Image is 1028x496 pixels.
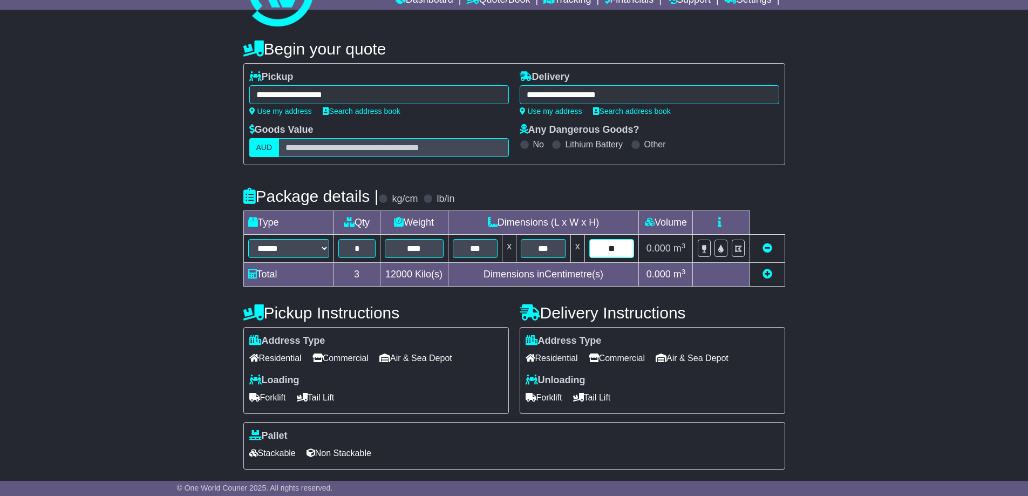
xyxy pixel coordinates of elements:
label: AUD [249,138,280,157]
td: Dimensions (L x W x H) [448,211,639,235]
sup: 3 [682,268,686,276]
span: m [673,269,686,280]
span: Tail Lift [297,389,335,406]
h4: Delivery Instructions [520,304,785,322]
span: Air & Sea Depot [656,350,729,366]
label: kg/cm [392,193,418,205]
span: 0.000 [646,243,671,254]
a: Search address book [593,107,671,115]
td: Dimensions in Centimetre(s) [448,263,639,287]
h4: Begin your quote [243,40,785,58]
span: m [673,243,686,254]
span: Forklift [526,389,562,406]
label: Delivery [520,71,570,83]
span: 0.000 [646,269,671,280]
label: Any Dangerous Goods? [520,124,639,136]
h4: Package details | [243,187,379,205]
td: 3 [333,263,380,287]
span: Commercial [589,350,645,366]
a: Use my address [249,107,312,115]
span: © One World Courier 2025. All rights reserved. [177,484,333,492]
a: Add new item [763,269,772,280]
label: Address Type [526,335,602,347]
td: x [570,235,584,263]
span: Forklift [249,389,286,406]
span: Residential [249,350,302,366]
td: Qty [333,211,380,235]
label: lb/in [437,193,454,205]
td: Type [243,211,333,235]
td: Volume [639,211,693,235]
sup: 3 [682,242,686,250]
label: Other [644,139,666,150]
h4: Pickup Instructions [243,304,509,322]
td: Kilo(s) [380,263,448,287]
label: No [533,139,544,150]
label: Unloading [526,375,586,386]
span: Air & Sea Depot [379,350,452,366]
a: Use my address [520,107,582,115]
span: Stackable [249,445,296,461]
label: Pickup [249,71,294,83]
label: Loading [249,375,299,386]
span: 12000 [385,269,412,280]
label: Goods Value [249,124,314,136]
span: Residential [526,350,578,366]
a: Remove this item [763,243,772,254]
td: Weight [380,211,448,235]
a: Search address book [323,107,400,115]
span: Commercial [312,350,369,366]
span: Non Stackable [307,445,371,461]
label: Pallet [249,430,288,442]
span: Tail Lift [573,389,611,406]
td: Total [243,263,333,287]
td: x [502,235,516,263]
label: Lithium Battery [565,139,623,150]
label: Address Type [249,335,325,347]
